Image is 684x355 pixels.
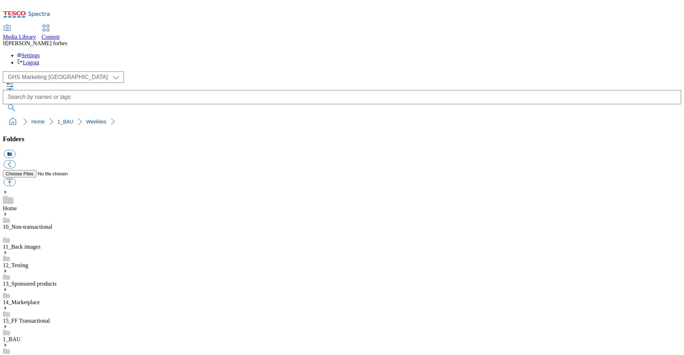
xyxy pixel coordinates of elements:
[3,224,52,230] a: 10_Non-transactional
[31,119,45,124] a: Home
[3,34,36,40] span: Media Library
[42,25,60,40] a: Content
[3,90,681,104] input: Search by names or tags
[3,25,36,40] a: Media Library
[3,281,57,287] a: 13_Sponsored products
[3,336,21,342] a: 1_BAU
[6,40,67,46] span: [PERSON_NAME] forbes
[3,318,50,324] a: 15_FF Transactional
[17,59,39,65] a: Logout
[3,262,28,268] a: 12_Testing
[42,34,60,40] span: Content
[57,119,73,124] a: 1_BAU
[3,205,17,211] a: Home
[3,299,40,305] a: 14_Marketplace
[3,115,681,128] nav: breadcrumb
[7,116,19,127] a: home
[86,119,107,124] a: Weeklies
[3,135,681,143] h3: Folders
[17,52,40,58] a: Settings
[3,244,41,250] a: 11_Back images
[3,40,6,46] span: lf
